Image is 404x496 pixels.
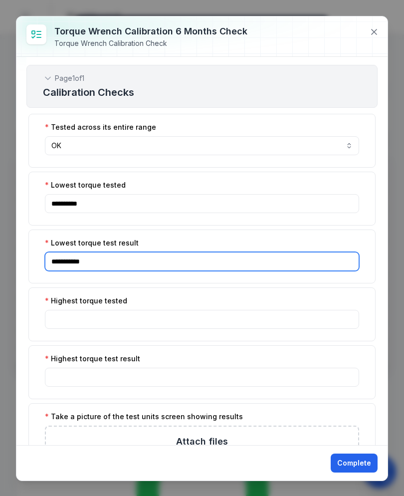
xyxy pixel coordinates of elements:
[45,310,359,329] input: :rkm:-form-item-label
[55,73,84,83] span: Page 1 of 1
[45,368,359,387] input: :rkn:-form-item-label
[45,252,359,271] input: :rkl:-form-item-label
[45,296,127,306] label: Highest torque tested
[45,412,243,422] label: Take a picture of the test units screen showing results
[45,354,140,364] label: Highest torque test result
[331,454,378,473] button: Complete
[176,435,228,449] h3: Attach files
[45,238,139,248] label: Lowest torque test result
[43,85,361,99] h2: Calibration Checks
[45,194,359,213] input: :rkk:-form-item-label
[54,38,247,48] div: Torque Wrench Calibration Check
[45,136,359,155] button: OK
[45,122,156,132] label: Tested across its entire range
[54,24,247,38] h3: Torque Wrench Calibration 6 Months Check
[45,180,126,190] label: Lowest torque tested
